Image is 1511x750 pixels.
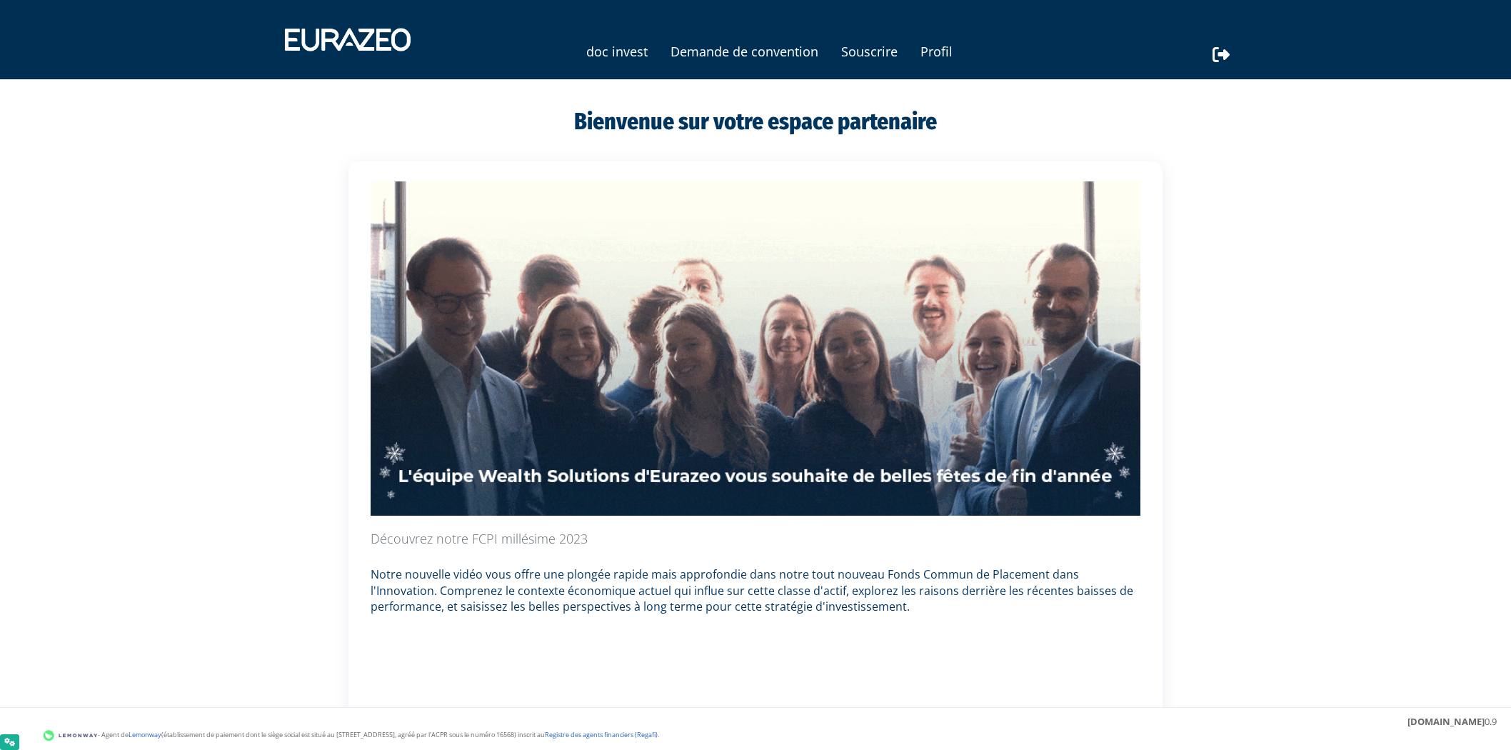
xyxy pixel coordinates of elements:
[129,730,161,739] a: Lemonway
[338,106,1173,161] div: Bienvenue sur votre espace partenaire
[920,41,953,61] a: Profil
[43,729,98,743] img: logo-lemonway.png
[671,41,818,61] a: Demande de convention
[586,41,648,61] a: doc invest
[1407,715,1497,729] div: 0.9
[1407,715,1485,728] strong: [DOMAIN_NAME]
[371,181,1140,516] img: GIF description
[545,730,658,739] a: Registre des agents financiers (Regafi)
[841,41,898,61] a: Souscrire
[14,729,1497,743] div: - Agent de (établissement de paiement dont le siège social est situé au [STREET_ADDRESS], agréé p...
[371,530,1140,549] p: Découvrez notre FCPI millésime 2023
[274,18,421,61] img: 1731417592-eurazeo_logo_blanc.png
